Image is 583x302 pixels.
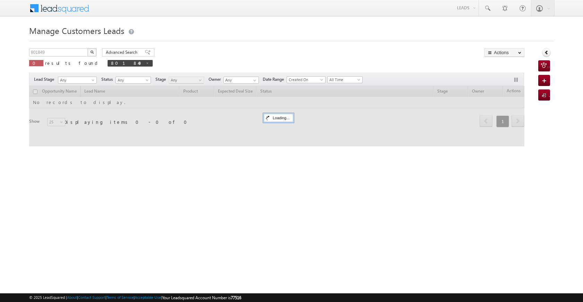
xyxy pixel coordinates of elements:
[34,76,57,83] span: Lead Stage
[90,50,94,54] img: Search
[223,77,259,84] input: Type to Search
[116,77,151,84] a: Any
[263,76,287,83] span: Date Range
[327,76,363,83] a: All Time
[162,295,241,300] span: Your Leadsquared Account Number is
[58,77,97,84] a: Any
[58,77,94,83] span: Any
[484,48,524,57] button: Actions
[78,295,105,300] a: Contact Support
[328,77,361,83] span: All Time
[67,295,77,300] a: About
[111,60,142,66] span: 801849
[101,76,116,83] span: Status
[33,60,40,66] span: 0
[29,25,124,36] span: Manage Customers Leads
[169,77,204,84] a: Any
[155,76,169,83] span: Stage
[169,77,202,83] span: Any
[135,295,161,300] a: Acceptable Use
[231,295,241,300] span: 77516
[116,77,149,83] span: Any
[107,295,134,300] a: Terms of Service
[106,49,140,55] span: Advanced Search
[264,114,293,122] div: Loading...
[45,60,100,66] span: results found
[209,76,223,83] span: Owner
[287,77,323,83] span: Created On
[29,294,241,301] span: © 2025 LeadSquared | | | | |
[250,77,258,84] a: Show All Items
[287,76,326,83] a: Created On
